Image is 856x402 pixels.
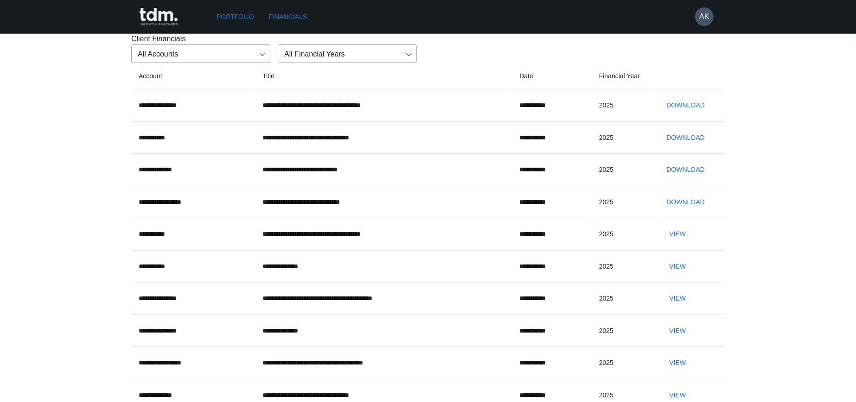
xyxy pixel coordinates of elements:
[663,354,692,371] button: View
[592,347,656,379] td: 2025
[663,290,692,307] button: View
[592,250,656,283] td: 2025
[663,97,708,114] button: Download
[663,194,708,211] button: Download
[592,89,656,122] td: 2025
[592,314,656,347] td: 2025
[265,8,311,25] a: Financials
[213,8,258,25] a: Portfolio
[663,161,708,178] button: Download
[663,258,692,275] button: View
[278,44,417,63] div: All Financial Years
[255,63,512,89] th: Title
[131,63,255,89] th: Account
[592,154,656,186] td: 2025
[592,121,656,154] td: 2025
[592,283,656,315] td: 2025
[592,218,656,251] td: 2025
[592,186,656,218] td: 2025
[663,129,708,146] button: Download
[512,63,592,89] th: Date
[131,33,725,44] p: Client Financials
[695,7,714,26] button: AK
[663,226,692,243] button: View
[699,11,709,22] h6: AK
[592,63,656,89] th: Financial Year
[131,44,270,63] div: All Accounts
[663,322,692,339] button: View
